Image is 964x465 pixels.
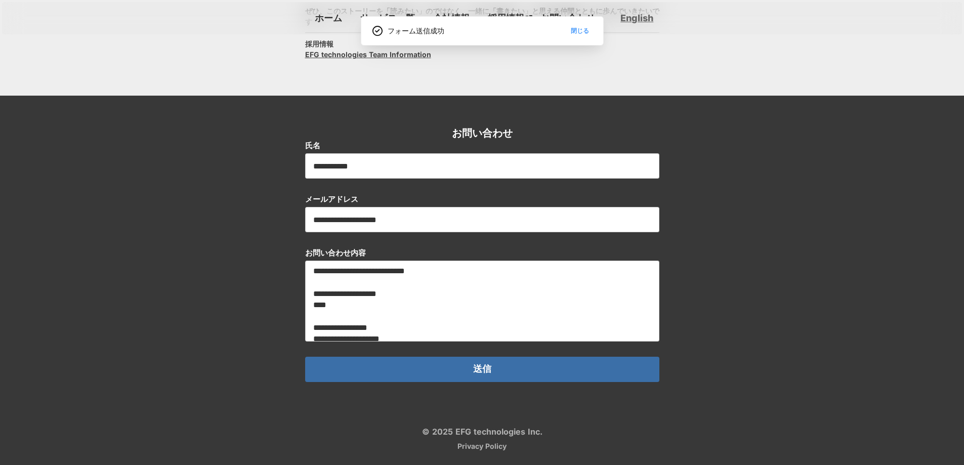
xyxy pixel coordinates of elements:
a: サービス一覧 [356,10,419,26]
p: 採用情報 [484,10,525,26]
a: 会社情報 [429,10,474,26]
div: フォーム送信成功 [388,26,444,36]
button: 送信 [305,357,659,382]
p: お問い合わせ内容 [305,247,366,258]
a: お問い合わせ [536,10,599,26]
h2: お問い合わせ [452,126,513,140]
p: © 2025 EFG technologies Inc. [422,428,542,436]
p: 送信 [473,364,491,374]
a: English [620,12,653,24]
a: 採用情報 [484,10,536,26]
button: 閉じる [567,25,593,37]
p: メールアドレス [305,194,358,204]
a: ホーム [311,10,346,26]
a: EFG technologies Team Information [305,49,431,60]
h3: 採用情報 [305,38,333,49]
p: 氏名 [305,140,320,151]
a: Privacy Policy [457,443,507,450]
